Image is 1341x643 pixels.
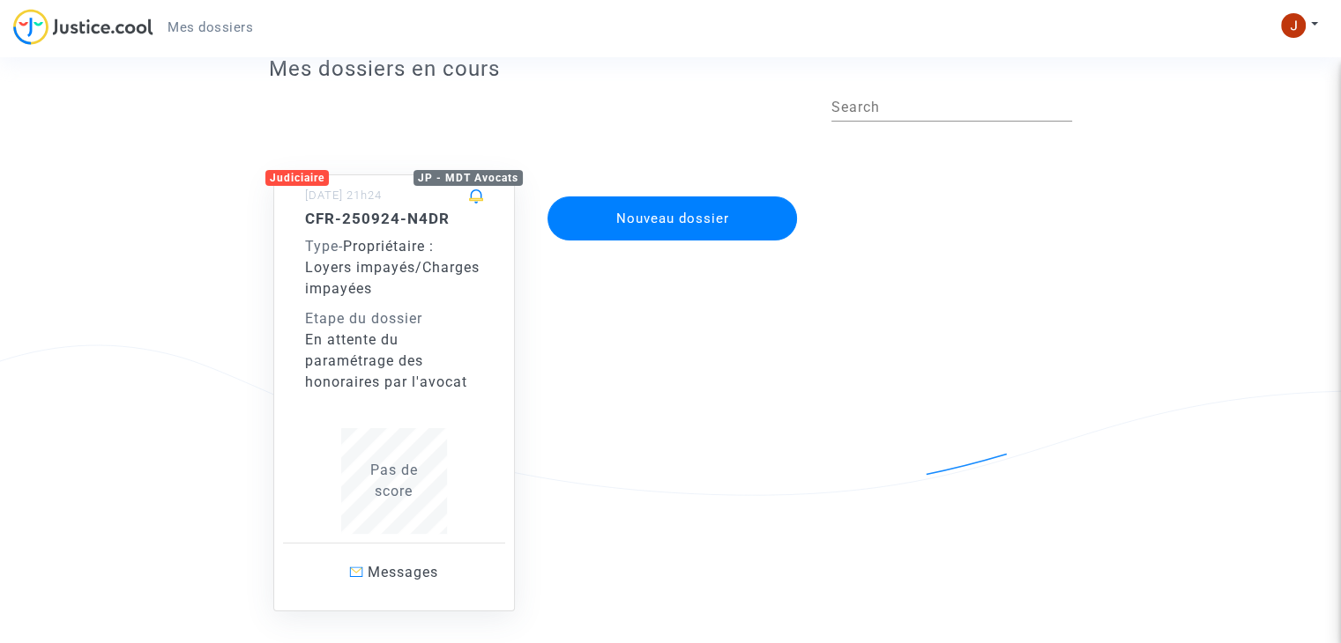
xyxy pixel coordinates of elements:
[305,308,483,329] div: Etape du dossier
[256,139,533,611] a: JudiciaireJP - MDT Avocats[DATE] 21h24CFR-250924-N4DRType-Propriétaire : Loyers impayés/Charges i...
[305,210,483,227] h5: CFR-250924-N4DR
[413,170,523,186] div: JP - MDT Avocats
[168,19,253,35] span: Mes dossiers
[548,196,798,240] button: Nouveau dossier
[305,238,480,297] span: Propriétaire : Loyers impayés/Charges impayées
[546,185,800,202] a: Nouveau dossier
[305,188,382,202] small: [DATE] 21h24
[305,238,339,255] span: Type
[1281,13,1306,38] img: ACg8ocKpOo88ttTPuEtESqjGlchmpzAl-1ypfGMA0vNbXBfvy9YJtQ=s96-c
[153,14,267,41] a: Mes dossiers
[305,329,483,393] div: En attente du paramétrage des honoraires par l'avocat
[13,9,153,45] img: jc-logo.svg
[283,543,505,602] a: Messages
[370,462,418,499] span: Pas de score
[269,56,1072,82] h3: Mes dossiers en cours
[368,564,438,580] span: Messages
[305,238,343,255] span: -
[265,170,329,186] div: Judiciaire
